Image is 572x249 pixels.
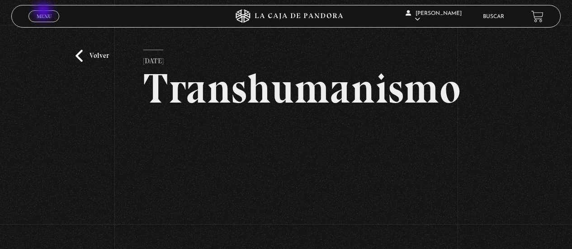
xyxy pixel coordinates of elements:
[483,14,504,19] a: Buscar
[531,10,544,23] a: View your shopping cart
[143,68,429,109] h2: Transhumanismo
[33,21,55,28] span: Cerrar
[143,50,163,68] p: [DATE]
[406,11,462,22] span: [PERSON_NAME]
[37,14,52,19] span: Menu
[76,50,109,62] a: Volver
